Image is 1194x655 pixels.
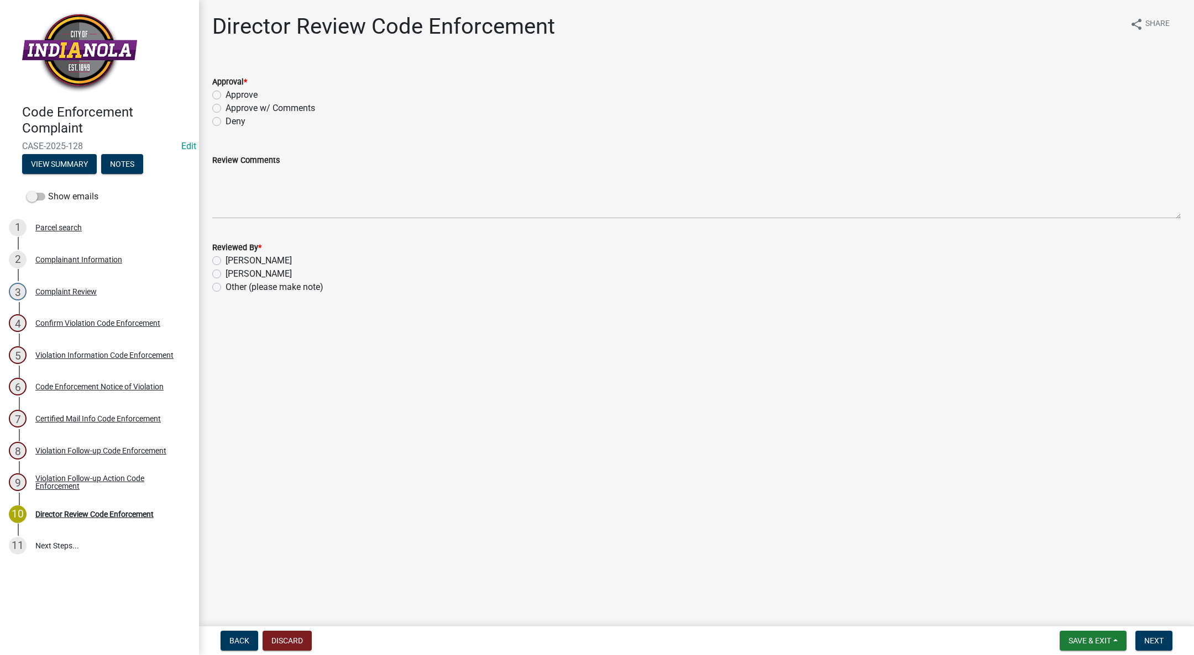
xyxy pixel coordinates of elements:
[226,102,315,115] label: Approve w/ Comments
[9,251,27,268] div: 2
[1121,13,1179,35] button: shareShare
[35,383,164,390] div: Code Enforcement Notice of Violation
[181,141,196,151] a: Edit
[35,415,161,422] div: Certified Mail Info Code Enforcement
[35,510,154,518] div: Director Review Code Enforcement
[212,244,261,252] label: Reviewed By
[212,13,555,40] h1: Director Review Code Enforcement
[9,283,27,300] div: 3
[101,154,143,174] button: Notes
[35,288,97,295] div: Complaint Review
[9,537,27,554] div: 11
[226,88,258,102] label: Approve
[229,636,249,645] span: Back
[35,474,181,490] div: Violation Follow-up Action Code Enforcement
[226,281,323,294] label: Other (please make note)
[181,141,196,151] wm-modal-confirm: Edit Application Number
[22,154,97,174] button: View Summary
[9,442,27,459] div: 8
[226,115,245,128] label: Deny
[1069,636,1111,645] span: Save & Exit
[1135,631,1172,651] button: Next
[9,314,27,332] div: 4
[35,447,166,455] div: Violation Follow-up Code Enforcement
[22,141,177,151] span: CASE-2025-128
[9,473,27,491] div: 9
[1060,631,1127,651] button: Save & Exit
[27,190,98,203] label: Show emails
[1130,18,1143,31] i: share
[22,160,97,169] wm-modal-confirm: Summary
[226,267,292,281] label: [PERSON_NAME]
[1144,636,1164,645] span: Next
[9,410,27,427] div: 7
[9,378,27,395] div: 6
[212,78,247,86] label: Approval
[263,631,312,651] button: Discard
[226,254,292,267] label: [PERSON_NAME]
[101,160,143,169] wm-modal-confirm: Notes
[35,256,122,263] div: Complainant Information
[212,157,280,165] label: Review Comments
[9,505,27,523] div: 10
[35,351,174,359] div: Violation Information Code Enforcement
[1145,18,1170,31] span: Share
[9,346,27,364] div: 5
[9,219,27,236] div: 1
[221,631,258,651] button: Back
[35,319,160,327] div: Confirm Violation Code Enforcement
[35,224,82,231] div: Parcel search
[22,12,137,93] img: City of Indianola, Iowa
[22,104,190,136] h4: Code Enforcement Complaint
